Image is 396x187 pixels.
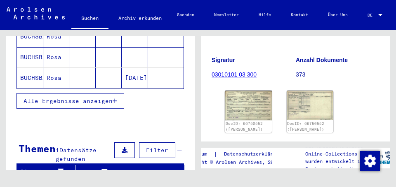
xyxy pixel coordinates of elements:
[7,7,65,19] img: Arolsen_neg.svg
[305,143,366,158] p: Die Arolsen Archives Online-Collections
[296,57,348,63] b: Anzahl Dokumente
[43,68,70,88] mat-cell: Rosa
[296,70,379,79] p: 373
[56,146,97,163] span: Datensätze gefunden
[19,141,56,156] div: Themen
[56,146,59,154] span: 1
[318,5,358,25] a: Über Uns
[24,97,113,105] span: Alle Ergebnisse anzeigen
[79,165,176,179] div: Titel
[43,26,70,47] mat-cell: Rosa
[122,68,148,88] mat-cell: [DATE]
[139,142,175,158] button: Filter
[287,91,334,120] img: 002.jpg
[146,146,168,154] span: Filter
[17,26,43,47] mat-cell: BUCHSBAUM
[305,158,366,173] p: wurden entwickelt in Partnerschaft mit
[360,151,380,171] img: Zustimmung ändern
[217,150,292,158] a: Datenschutzerklärung
[281,5,318,25] a: Kontakt
[204,5,249,25] a: Newsletter
[17,47,43,67] mat-cell: BUCHSBAUM
[79,168,168,177] div: Titel
[16,93,124,109] button: Alle Ergebnisse anzeigen
[43,47,70,67] mat-cell: Rosa
[71,8,108,30] a: Suchen
[225,91,272,120] img: 001.jpg
[108,8,172,28] a: Archiv erkunden
[212,57,235,63] b: Signatur
[17,68,43,88] mat-cell: BUCHSBAUM
[368,13,377,17] span: DE
[212,71,257,78] a: 03010101 03 300
[249,5,281,25] a: Hilfe
[20,168,69,176] div: Signature
[181,158,292,166] p: Copyright © Arolsen Archives, 2021
[181,150,292,158] div: |
[226,121,263,132] a: DocID: 66750552 ([PERSON_NAME])
[287,121,324,132] a: DocID: 66750552 ([PERSON_NAME])
[167,5,204,25] a: Spenden
[20,165,77,179] div: Signature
